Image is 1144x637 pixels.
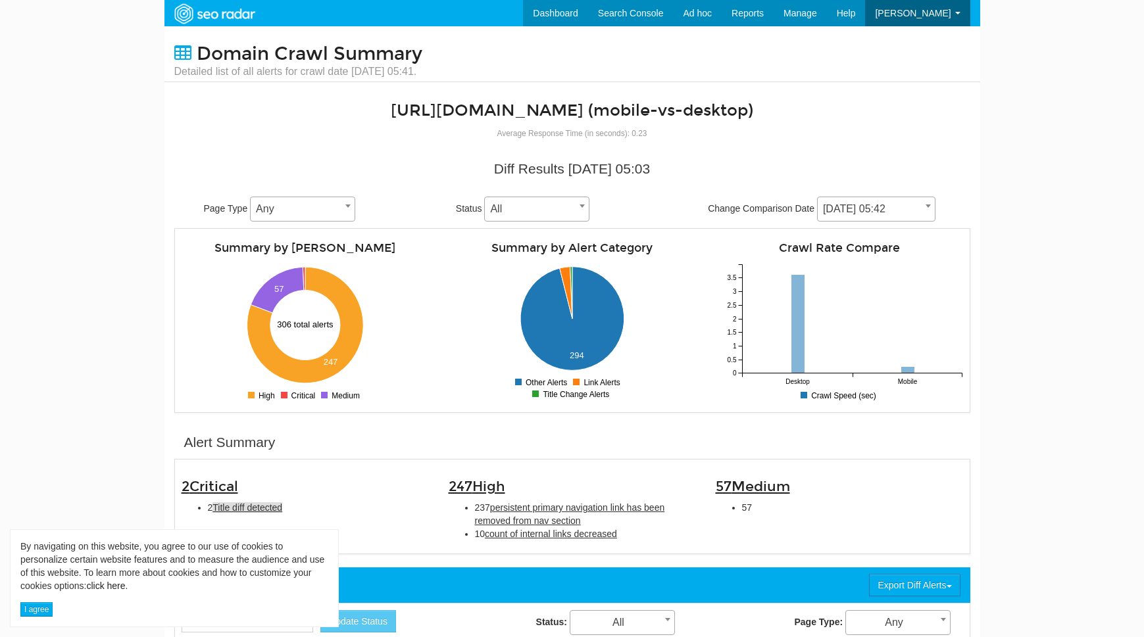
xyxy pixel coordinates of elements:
strong: Page Type: [794,617,843,627]
span: Any [845,610,951,635]
span: All [570,610,675,635]
span: Ad hoc [683,8,712,18]
span: Any [250,197,355,222]
tspan: 2 [732,316,736,323]
span: Any [846,613,950,632]
span: 09/08/2025 05:42 [818,200,935,218]
span: Change Comparison Date [708,203,814,214]
span: All [484,197,589,222]
li: 57 [742,501,963,514]
tspan: 1 [732,342,736,350]
span: persistent primary navigation link has been removed from nav section [475,502,665,526]
h4: Summary by Alert Category [449,242,696,254]
span: Any [251,200,355,218]
small: Detailed list of all alerts for crawl date [DATE] 05:41. [174,64,422,79]
span: Reports [732,8,764,18]
span: Title diff detected [212,502,282,513]
span: [PERSON_NAME] [875,8,951,18]
span: Manage [783,8,817,18]
span: All [570,613,674,632]
button: I agree [20,602,53,617]
span: 09/08/2025 05:42 [817,197,935,222]
tspan: 2.5 [727,302,736,309]
h4: Summary by [PERSON_NAME] [182,242,429,254]
tspan: 0 [732,369,736,377]
a: click here [86,580,125,591]
span: Page Type [204,203,248,214]
span: Medium [732,478,790,495]
tspan: 1.5 [727,329,736,336]
span: Search Console [598,8,664,18]
div: By navigating on this website, you agree to our use of cookies to personalize certain website fea... [20,540,328,592]
span: Critical [189,478,238,495]
span: Help [837,8,856,18]
tspan: Mobile [897,378,917,385]
span: 2 [182,478,238,495]
tspan: 0.5 [727,356,736,364]
tspan: 3 [732,288,736,295]
h4: Crawl Rate Compare [716,242,963,254]
tspan: Desktop [785,378,810,385]
a: [URL][DOMAIN_NAME] (mobile-vs-desktop) [391,101,753,120]
li: 237 [475,501,696,527]
button: Update Status [320,610,396,632]
li: 10 [475,527,696,540]
span: All [485,200,589,218]
strong: Status: [536,617,567,627]
tspan: 3.5 [727,274,736,281]
img: SEORadar [169,2,260,26]
text: 306 total alerts [277,319,334,329]
span: count of internal links decreased [485,529,617,539]
button: Export Diff Alerts [869,574,960,596]
div: Alert Summary [184,433,276,452]
small: Average Response Time (in seconds): 0.23 [497,129,647,138]
span: Domain Crawl Summary [197,43,422,65]
span: High [472,478,505,495]
div: Diff Results [DATE] 05:03 [184,159,960,179]
span: 57 [716,478,790,495]
li: 2 [208,501,429,514]
span: 247 [449,478,505,495]
span: Status [456,203,482,214]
